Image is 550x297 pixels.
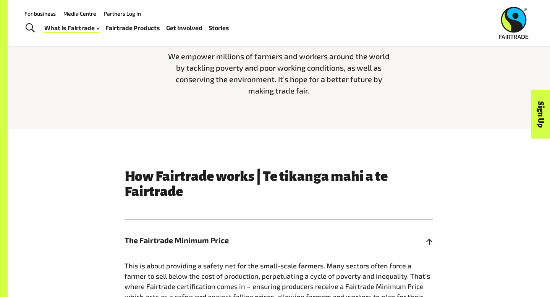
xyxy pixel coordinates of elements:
a: Stories [209,23,229,34]
a: What is Fairtrade [44,23,99,34]
span: We empower millions of farmers and workers around the world by tackling poverty and poor working ... [168,52,390,95]
a: Fairtrade Products [105,23,160,34]
a: For business [24,10,56,17]
a: Media Centre [63,10,96,17]
span: The Fairtrade Minimum Price [125,234,356,246]
a: Toggle Search [21,19,39,38]
a: Get Involved [166,23,202,34]
h3: How Fairtrade works | Te tikanga mahi a te Fairtrade [125,169,433,199]
img: Fairtrade Australia New Zealand logo [499,7,529,39]
a: Partners Log In [104,10,141,17]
